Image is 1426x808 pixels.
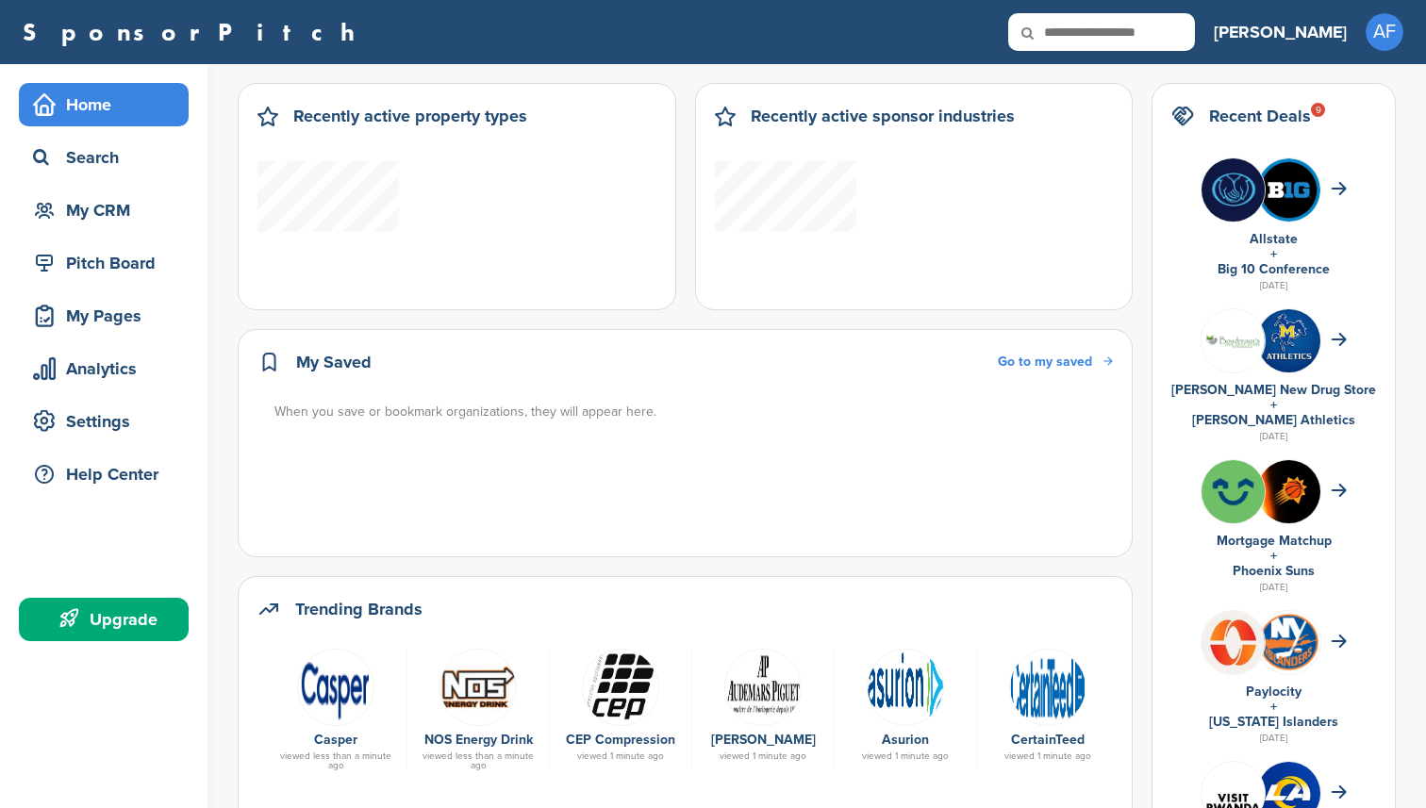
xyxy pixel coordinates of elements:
img: Data [724,649,802,726]
a: My CRM [19,189,189,232]
a: Upgrade [19,598,189,641]
h2: Recently active sponsor industries [751,103,1015,129]
img: Group 247 [1202,309,1265,372]
div: My Pages [28,299,189,333]
div: When you save or bookmark organizations, they will appear here. [274,402,1115,422]
span: Go to my saved [998,354,1092,370]
a: Allstate [1250,231,1298,247]
a: Pitch Board [19,241,189,285]
a: [PERSON_NAME] Athletics [1192,412,1355,428]
a: + [1270,397,1277,413]
span: AF [1366,13,1403,51]
a: + [1270,699,1277,715]
a: [PERSON_NAME] New Drug Store [1171,382,1376,398]
div: Settings [28,404,189,438]
h2: Recently active property types [293,103,527,129]
a: Settings [19,400,189,443]
div: viewed less than a minute ago [417,751,539,770]
img: Zebvxuqj 400x400 [1257,309,1320,372]
img: Open uri20141112 50798 157i3bv [1009,649,1086,726]
a: Casper [314,732,357,748]
a: Go to my saved [998,352,1113,372]
a: [PERSON_NAME] [711,732,816,748]
div: viewed 1 minute ago [702,751,824,761]
a: Analytics [19,347,189,390]
a: NOS Energy Drink [424,732,533,748]
img: Flurpgkm 400x400 [1202,460,1265,523]
div: [DATE] [1171,428,1376,445]
a: CEP Compression [566,732,675,748]
a: Home [19,83,189,126]
a: Asurion [882,732,929,748]
h3: [PERSON_NAME] [1214,19,1347,45]
a: Help Center [19,453,189,496]
a: Paylocity [1246,684,1302,700]
div: 9 [1311,103,1325,117]
div: [DATE] [1171,730,1376,747]
a: Data [702,649,824,724]
a: SponsorPitch [23,20,367,44]
div: Help Center [28,457,189,491]
h2: My Saved [296,349,372,375]
img: Plbeo0ob 400x400 [1202,611,1265,674]
img: Data [439,649,517,726]
img: Data [582,649,659,726]
div: Home [28,88,189,122]
div: [DATE] [1171,277,1376,294]
a: Screen shot 2017 03 27 at 10.10.09 am [274,649,397,724]
a: Phoenix Suns [1233,563,1315,579]
a: Big 10 Conference [1218,261,1330,277]
img: Bi wggbs 400x400 [1202,158,1265,222]
div: viewed 1 minute ago [987,751,1109,761]
a: Open uri20141112 50798 157i3bv [987,649,1109,724]
img: Screen shot 2017 03 27 at 10.10.09 am [297,649,374,726]
a: Logo [844,649,967,724]
a: Data [417,649,539,724]
div: viewed 1 minute ago [844,751,967,761]
a: CertainTeed [1011,732,1085,748]
a: Data [559,649,682,724]
img: Eum25tej 400x400 [1257,158,1320,222]
a: + [1270,246,1277,262]
div: [DATE] [1171,579,1376,596]
a: + [1270,548,1277,564]
a: Search [19,136,189,179]
a: My Pages [19,294,189,338]
a: [PERSON_NAME] [1214,11,1347,53]
div: Upgrade [28,602,189,636]
h2: Trending Brands [295,596,423,622]
div: My CRM [28,193,189,227]
a: [US_STATE] Islanders [1209,714,1338,730]
img: Open uri20141112 64162 1syu8aw?1415807642 [1257,612,1320,673]
div: Analytics [28,352,189,386]
div: Search [28,140,189,174]
img: 70sdsdto 400x400 [1257,460,1320,523]
h2: Recent Deals [1209,103,1311,129]
img: Logo [867,649,944,726]
div: Pitch Board [28,246,189,280]
div: viewed 1 minute ago [559,751,682,761]
a: Mortgage Matchup [1217,533,1332,549]
div: viewed less than a minute ago [274,751,397,770]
